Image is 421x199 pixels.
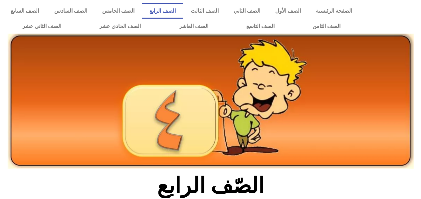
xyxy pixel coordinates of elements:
[101,173,320,199] h2: الصّف الرابع
[3,3,47,19] a: الصف السابع
[160,19,227,34] a: الصف العاشر
[268,3,308,19] a: الصف الأول
[226,3,268,19] a: الصف الثاني
[3,19,80,34] a: الصف الثاني عشر
[308,3,359,19] a: الصفحة الرئيسية
[142,3,183,19] a: الصف الرابع
[227,19,294,34] a: الصف التاسع
[80,19,160,34] a: الصف الحادي عشر
[47,3,95,19] a: الصف السادس
[294,19,359,34] a: الصف الثامن
[95,3,142,19] a: الصف الخامس
[183,3,226,19] a: الصف الثالث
